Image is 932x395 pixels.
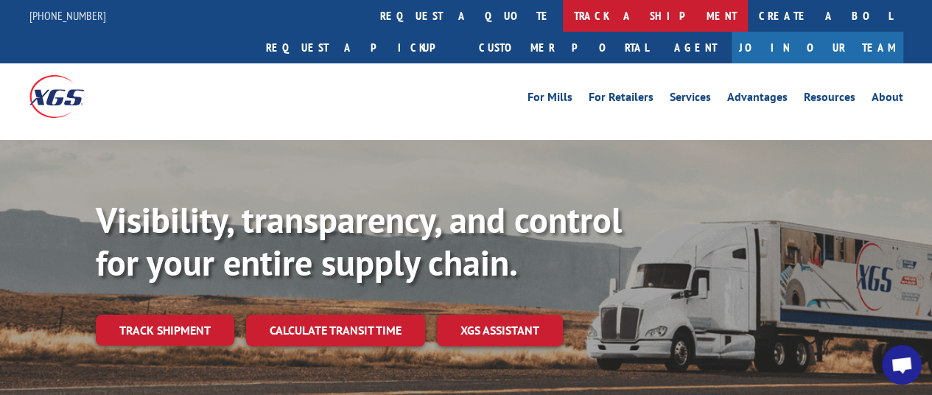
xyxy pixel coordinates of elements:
[468,32,659,63] a: Customer Portal
[872,91,903,108] a: About
[732,32,903,63] a: Join Our Team
[246,315,425,346] a: Calculate transit time
[804,91,855,108] a: Resources
[882,345,922,385] a: Open chat
[670,91,711,108] a: Services
[29,8,106,23] a: [PHONE_NUMBER]
[437,315,563,346] a: XGS ASSISTANT
[659,32,732,63] a: Agent
[727,91,788,108] a: Advantages
[528,91,572,108] a: For Mills
[589,91,654,108] a: For Retailers
[255,32,468,63] a: Request a pickup
[96,197,622,285] b: Visibility, transparency, and control for your entire supply chain.
[96,315,234,346] a: Track shipment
